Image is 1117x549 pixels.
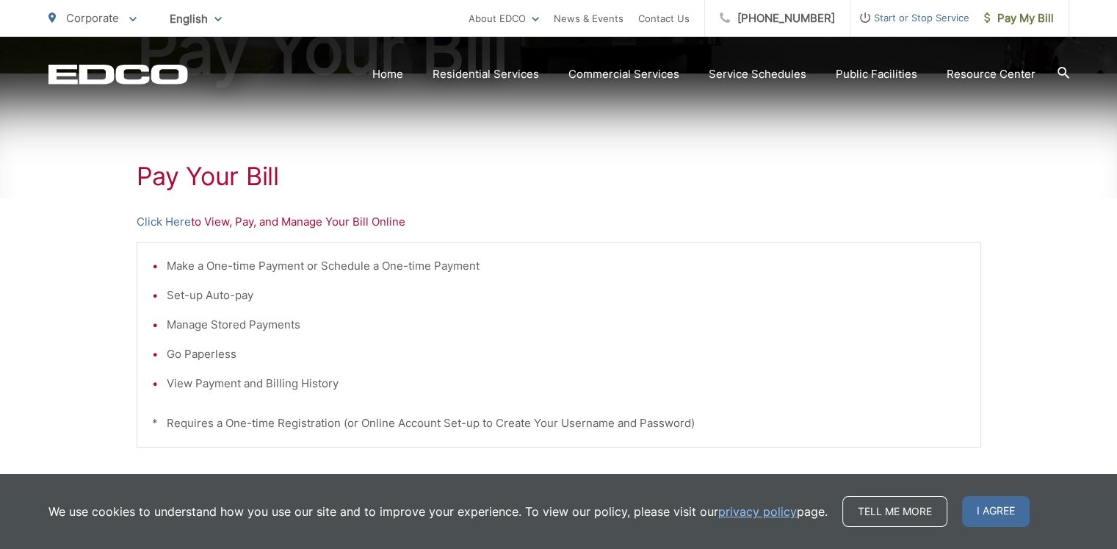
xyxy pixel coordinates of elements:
a: News & Events [554,10,623,27]
p: We use cookies to understand how you use our site and to improve your experience. To view our pol... [48,503,828,520]
li: Manage Stored Payments [167,316,966,334]
h1: Pay Your Bill [137,162,981,191]
a: privacy policy [718,503,797,520]
a: Residential Services [433,65,539,83]
a: Public Facilities [836,65,917,83]
li: Set-up Auto-pay [167,287,966,304]
span: Pay My Bill [984,10,1054,27]
li: Go Paperless [167,345,966,363]
p: - OR - [263,470,981,492]
a: Home [372,65,403,83]
a: Contact Us [638,10,690,27]
a: About EDCO [469,10,539,27]
a: EDCD logo. Return to the homepage. [48,64,188,85]
li: Make a One-time Payment or Schedule a One-time Payment [167,257,966,275]
li: View Payment and Billing History [167,375,966,392]
p: * Requires a One-time Registration (or Online Account Set-up to Create Your Username and Password) [152,415,966,432]
p: to View, Pay, and Manage Your Bill Online [137,213,981,231]
a: Resource Center [947,65,1035,83]
a: Tell me more [842,496,947,527]
span: English [159,6,233,32]
a: Click Here [137,213,191,231]
span: Corporate [66,11,119,25]
a: Commercial Services [568,65,679,83]
a: Service Schedules [709,65,806,83]
span: I agree [962,496,1030,527]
